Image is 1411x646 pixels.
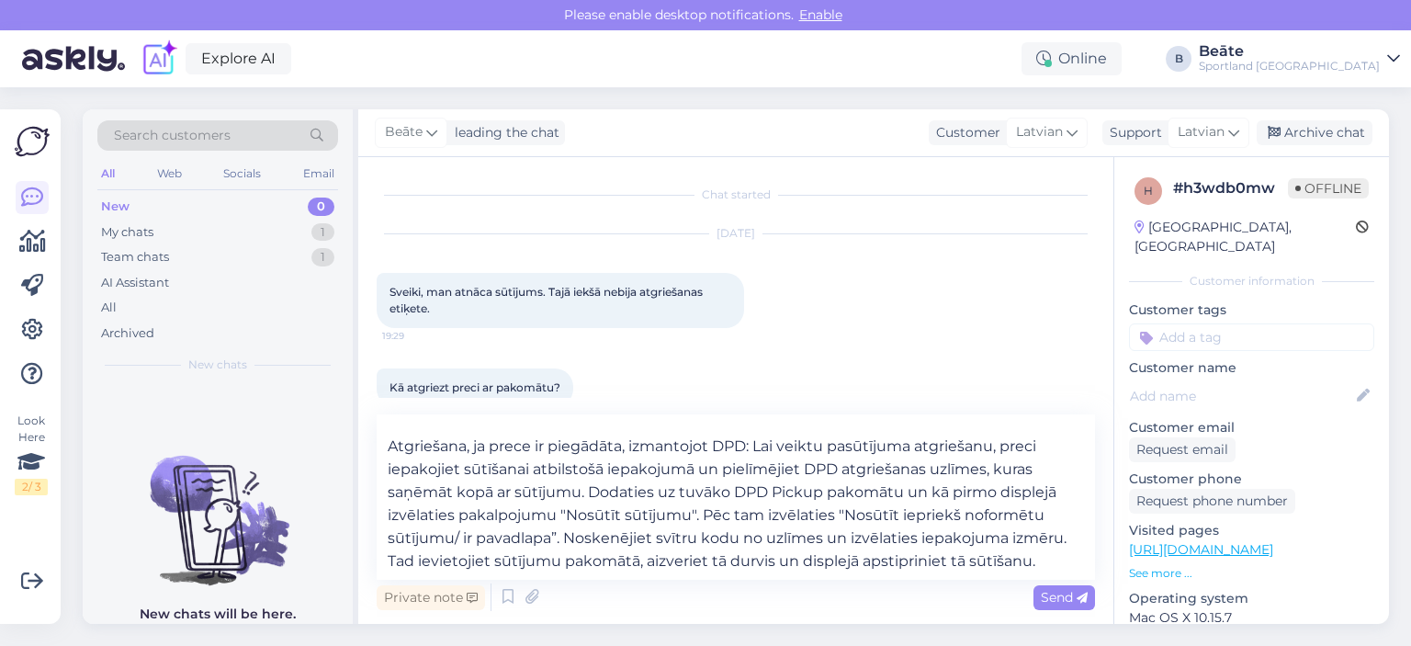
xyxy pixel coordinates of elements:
[1129,300,1374,320] p: Customer tags
[1129,565,1374,582] p: See more ...
[299,162,338,186] div: Email
[929,123,1000,142] div: Customer
[311,248,334,266] div: 1
[377,225,1095,242] div: [DATE]
[1199,44,1400,74] a: BeāteSportland [GEOGRAPHIC_DATA]
[186,43,291,74] a: Explore AI
[1199,59,1380,74] div: Sportland [GEOGRAPHIC_DATA]
[1129,470,1374,489] p: Customer phone
[114,126,231,145] span: Search customers
[1129,437,1236,462] div: Request email
[382,329,451,343] span: 19:29
[1129,273,1374,289] div: Customer information
[220,162,265,186] div: Socials
[794,6,848,23] span: Enable
[447,123,559,142] div: leading the chat
[377,187,1095,203] div: Chat started
[1129,541,1273,558] a: [URL][DOMAIN_NAME]
[1016,122,1063,142] span: Latvian
[1129,323,1374,351] input: Add a tag
[1129,418,1374,437] p: Customer email
[1022,42,1122,75] div: Online
[377,414,1095,580] textarea: Sveiki, Atgriešana, ja prece ir piegādāta, izmantojot DPD: Lai veiktu pasūtījuma atgriešanu, prec...
[385,122,423,142] span: Beāte
[1257,120,1372,145] div: Archive chat
[1129,489,1295,514] div: Request phone number
[101,198,130,216] div: New
[1134,218,1356,256] div: [GEOGRAPHIC_DATA], [GEOGRAPHIC_DATA]
[1041,589,1088,606] span: Send
[308,198,334,216] div: 0
[1144,184,1153,198] span: h
[140,605,296,624] p: New chats will be here.
[153,162,186,186] div: Web
[1173,177,1288,199] div: # h3wdb0mw
[15,124,50,159] img: Askly Logo
[97,162,119,186] div: All
[15,479,48,495] div: 2 / 3
[1178,122,1225,142] span: Latvian
[1199,44,1380,59] div: Beāte
[389,285,705,315] span: Sveiki, man atnāca sūtījums. Tajā iekšā nebija atgriešanas etiķete.
[311,223,334,242] div: 1
[1288,178,1369,198] span: Offline
[83,423,353,588] img: No chats
[1129,358,1374,378] p: Customer name
[1102,123,1162,142] div: Support
[1130,386,1353,406] input: Add name
[188,357,247,373] span: New chats
[15,413,48,495] div: Look Here
[1166,46,1191,72] div: B
[1129,608,1374,628] p: Mac OS X 10.15.7
[1129,521,1374,540] p: Visited pages
[389,380,560,394] span: Kā atgriezt preci ar pakomātu?
[101,274,169,292] div: AI Assistant
[377,585,485,610] div: Private note
[101,324,154,343] div: Archived
[101,223,153,242] div: My chats
[101,248,169,266] div: Team chats
[1129,589,1374,608] p: Operating system
[101,299,117,317] div: All
[140,40,178,78] img: explore-ai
